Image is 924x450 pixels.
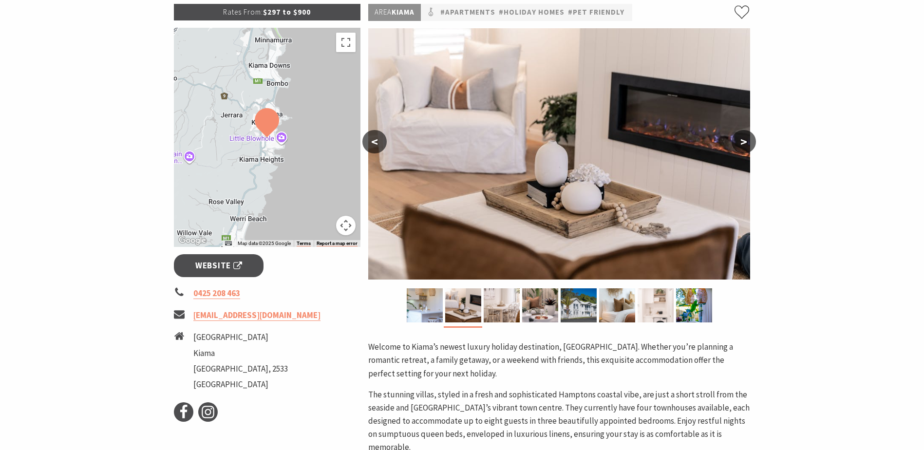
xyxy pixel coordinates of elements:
img: SALTY PALMS LUXURY VILLAS BY THE SEA [561,288,597,322]
img: Beautiful Gourmet Kitchen to entertain & enjoy [407,288,443,322]
img: Entertainers delight with gourmet kitchen [676,288,712,322]
a: Terms (opens in new tab) [297,241,311,246]
a: #Pet Friendly [568,6,624,19]
p: Welcome to Kiama’s newest luxury holiday destination, [GEOGRAPHIC_DATA]. Whether you’re planning ... [368,340,750,380]
p: Kiama [368,4,421,21]
span: Area [375,7,392,17]
button: > [732,130,756,153]
img: Salty Palms - Villa 2 [638,288,674,322]
img: Salty Palms - Villa 2 [368,28,750,280]
a: #Holiday Homes [499,6,565,19]
img: Salty Palms - Villa 2 [522,288,558,322]
img: Salty Palms - Villa 2 [484,288,520,322]
p: $297 to $900 [174,4,361,20]
a: Open this area in Google Maps (opens a new window) [176,234,208,247]
a: Report a map error [317,241,358,246]
span: Map data ©2025 Google [238,241,291,246]
span: Website [195,259,242,272]
button: Toggle fullscreen view [336,33,356,52]
img: Salty Palms - Villa 2 [445,288,481,322]
img: Google [176,234,208,247]
li: Kiama [193,347,288,360]
li: [GEOGRAPHIC_DATA], 2533 [193,362,288,375]
button: < [362,130,387,153]
a: #Apartments [440,6,495,19]
a: [EMAIL_ADDRESS][DOMAIN_NAME] [193,310,321,321]
a: Website [174,254,264,277]
button: Keyboard shortcuts [225,240,232,247]
li: [GEOGRAPHIC_DATA] [193,331,288,344]
button: Map camera controls [336,216,356,235]
span: Rates From: [223,7,263,17]
a: 0425 208 463 [193,288,240,299]
li: [GEOGRAPHIC_DATA] [193,378,288,391]
img: Parents retreat [599,288,635,322]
